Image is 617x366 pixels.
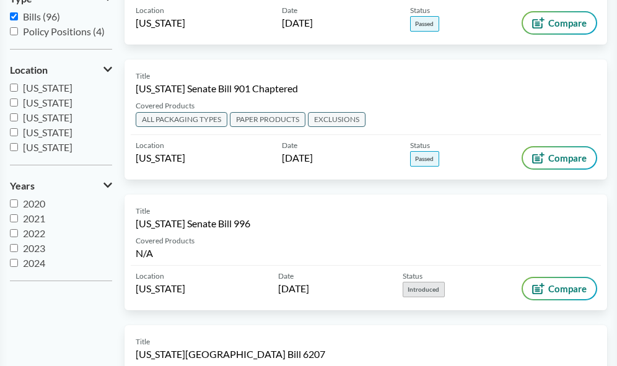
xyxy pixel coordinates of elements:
[136,217,250,230] span: [US_STATE] Senate Bill 996
[10,143,18,151] input: [US_STATE]
[10,259,18,267] input: 2024
[136,140,164,151] span: Location
[23,11,60,22] span: Bills (96)
[23,198,45,209] span: 2020
[136,206,150,217] span: Title
[10,113,18,121] input: [US_STATE]
[10,214,18,222] input: 2021
[10,199,18,207] input: 2020
[136,112,227,127] span: ALL PACKAGING TYPES
[23,111,72,123] span: [US_STATE]
[282,5,297,16] span: Date
[523,147,596,168] button: Compare
[403,271,422,282] span: Status
[278,271,294,282] span: Date
[410,151,439,167] span: Passed
[136,16,185,30] span: [US_STATE]
[23,82,72,94] span: [US_STATE]
[136,347,325,361] span: [US_STATE][GEOGRAPHIC_DATA] Bill 6207
[136,247,153,259] span: N/A
[523,12,596,33] button: Compare
[136,282,185,295] span: [US_STATE]
[23,227,45,239] span: 2022
[10,244,18,252] input: 2023
[10,180,35,191] span: Years
[23,257,45,269] span: 2024
[136,151,185,165] span: [US_STATE]
[23,242,45,254] span: 2023
[278,282,309,295] span: [DATE]
[23,97,72,108] span: [US_STATE]
[403,282,445,297] span: Introduced
[136,336,150,347] span: Title
[523,278,596,299] button: Compare
[282,16,313,30] span: [DATE]
[282,151,313,165] span: [DATE]
[548,18,587,28] span: Compare
[410,140,430,151] span: Status
[308,112,365,127] span: EXCLUSIONS
[136,71,150,82] span: Title
[136,271,164,282] span: Location
[410,16,439,32] span: Passed
[136,100,195,111] span: Covered Products
[10,175,112,196] button: Years
[10,98,18,107] input: [US_STATE]
[10,84,18,92] input: [US_STATE]
[410,5,430,16] span: Status
[23,25,105,37] span: Policy Positions (4)
[10,128,18,136] input: [US_STATE]
[10,12,18,20] input: Bills (96)
[10,64,48,76] span: Location
[136,235,195,246] span: Covered Products
[23,212,45,224] span: 2021
[136,5,164,16] span: Location
[136,82,298,95] span: [US_STATE] Senate Bill 901 Chaptered
[10,59,112,81] button: Location
[230,112,305,127] span: PAPER PRODUCTS
[548,153,587,163] span: Compare
[548,284,587,294] span: Compare
[10,27,18,35] input: Policy Positions (4)
[23,126,72,138] span: [US_STATE]
[282,140,297,151] span: Date
[23,141,72,153] span: [US_STATE]
[10,229,18,237] input: 2022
